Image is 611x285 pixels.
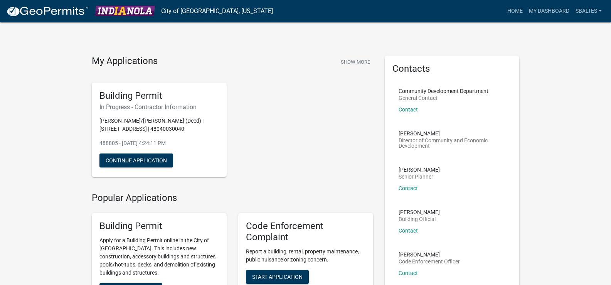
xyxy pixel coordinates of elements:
[252,273,303,280] span: Start Application
[572,4,605,19] a: sbaltes
[99,236,219,277] p: Apply for a Building Permit online in the City of [GEOGRAPHIC_DATA]. This includes new constructi...
[246,270,309,284] button: Start Application
[95,6,155,16] img: City of Indianola, Iowa
[399,88,488,94] p: Community Development Department
[161,5,273,18] a: City of [GEOGRAPHIC_DATA], [US_STATE]
[399,270,418,276] a: Contact
[246,248,365,264] p: Report a building, rental, property maintenance, public nuisance or zoning concern.
[399,216,440,222] p: Building Official
[99,221,219,232] h5: Building Permit
[399,228,418,234] a: Contact
[399,209,440,215] p: [PERSON_NAME]
[99,103,219,111] h6: In Progress - Contractor Information
[246,221,365,243] h5: Code Enforcement Complaint
[338,56,373,68] button: Show More
[392,63,512,74] h5: Contacts
[399,185,418,191] a: Contact
[99,117,219,133] p: [PERSON_NAME]/[PERSON_NAME] (Deed) | [STREET_ADDRESS] | 48040030040
[399,138,506,148] p: Director of Community and Economic Development
[99,153,173,167] button: Continue Application
[92,56,158,67] h4: My Applications
[399,106,418,113] a: Contact
[399,252,460,257] p: [PERSON_NAME]
[399,174,440,179] p: Senior Planner
[99,90,219,101] h5: Building Permit
[92,192,373,204] h4: Popular Applications
[399,167,440,172] p: [PERSON_NAME]
[399,131,506,136] p: [PERSON_NAME]
[399,95,488,101] p: General Contact
[526,4,572,19] a: My Dashboard
[504,4,526,19] a: Home
[399,259,460,264] p: Code Enforcement Officer
[99,139,219,147] p: 488805 - [DATE] 4:24:11 PM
